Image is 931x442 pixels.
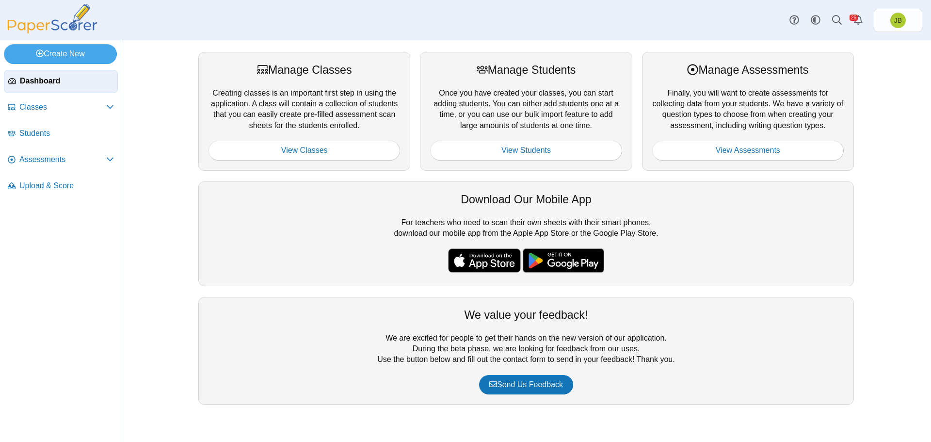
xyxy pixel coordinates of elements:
[20,76,113,86] span: Dashboard
[848,10,869,31] a: Alerts
[19,128,114,139] span: Students
[4,27,101,35] a: PaperScorer
[890,13,906,28] span: Joel Boyd
[4,175,118,198] a: Upload & Score
[4,96,118,119] a: Classes
[479,375,573,394] a: Send Us Feedback
[894,17,902,24] span: Joel Boyd
[874,9,922,32] a: Joel Boyd
[4,4,101,33] img: PaperScorer
[198,297,854,405] div: We are excited for people to get their hands on the new version of our application. During the be...
[209,307,844,323] div: We value your feedback!
[4,148,118,172] a: Assessments
[430,141,622,160] a: View Students
[19,180,114,191] span: Upload & Score
[642,52,854,170] div: Finally, you will want to create assessments for collecting data from your students. We have a va...
[209,141,400,160] a: View Classes
[4,122,118,146] a: Students
[430,62,622,78] div: Manage Students
[198,52,410,170] div: Creating classes is an important first step in using the application. A class will contain a coll...
[4,44,117,64] a: Create New
[19,154,106,165] span: Assessments
[19,102,106,113] span: Classes
[198,181,854,286] div: For teachers who need to scan their own sheets with their smart phones, download our mobile app f...
[209,62,400,78] div: Manage Classes
[523,248,604,273] img: google-play-badge.png
[209,192,844,207] div: Download Our Mobile App
[652,62,844,78] div: Manage Assessments
[448,248,521,273] img: apple-store-badge.svg
[4,70,118,93] a: Dashboard
[652,141,844,160] a: View Assessments
[420,52,632,170] div: Once you have created your classes, you can start adding students. You can either add students on...
[489,380,563,389] span: Send Us Feedback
